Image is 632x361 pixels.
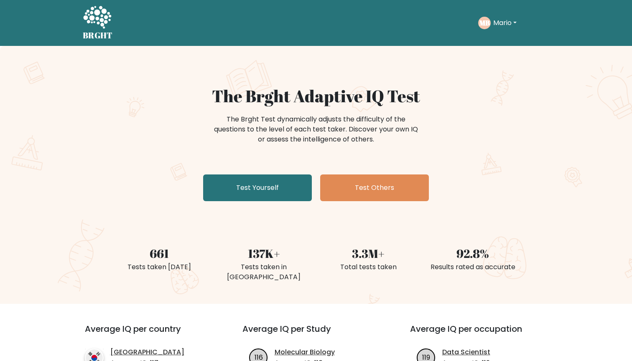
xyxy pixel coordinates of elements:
[321,262,415,272] div: Total tests taken
[83,30,113,40] h5: BRGHT
[112,245,206,262] div: 661
[479,18,490,28] text: MB
[83,3,113,43] a: BRGHT
[442,347,490,357] a: Data Scientist
[203,174,312,201] a: Test Yourself
[112,86,520,106] h1: The Brght Adaptive IQ Test
[321,245,415,262] div: 3.3M+
[217,245,311,262] div: 137K+
[110,347,184,357] a: [GEOGRAPHIC_DATA]
[242,324,390,344] h3: Average IQ per Study
[217,262,311,282] div: Tests taken in [GEOGRAPHIC_DATA]
[410,324,558,344] h3: Average IQ per occupation
[491,18,519,28] button: Mario
[112,262,206,272] div: Tests taken [DATE]
[426,262,520,272] div: Results rated as accurate
[212,114,420,144] div: The Brght Test dynamically adjusts the difficulty of the questions to the level of each test take...
[85,324,212,344] h3: Average IQ per country
[320,174,429,201] a: Test Others
[426,245,520,262] div: 92.8%
[275,347,335,357] a: Molecular Biology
